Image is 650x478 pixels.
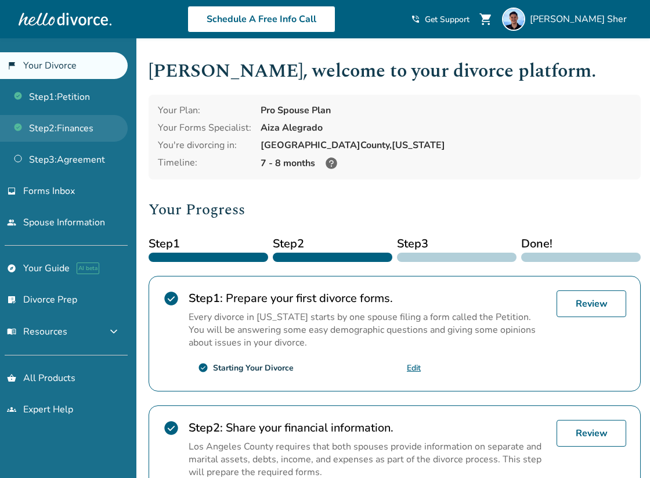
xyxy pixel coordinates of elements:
[213,362,294,373] div: Starting Your Divorce
[23,185,75,197] span: Forms Inbox
[502,8,525,31] img: Omar Sher
[261,121,631,134] div: Aiza Alegrado
[397,235,517,253] span: Step 3
[7,61,16,70] span: flag_2
[158,104,251,117] div: Your Plan:
[189,290,547,306] h2: Prepare your first divorce forms.
[158,121,251,134] div: Your Forms Specialist:
[273,235,392,253] span: Step 2
[163,420,179,436] span: check_circle
[7,218,16,227] span: people
[158,156,251,170] div: Timeline:
[187,6,335,33] a: Schedule A Free Info Call
[189,290,223,306] strong: Step 1 :
[521,235,641,253] span: Done!
[7,264,16,273] span: explore
[7,186,16,196] span: inbox
[407,362,421,373] a: Edit
[557,290,626,317] a: Review
[411,14,470,25] a: phone_in_talkGet Support
[261,156,631,170] div: 7 - 8 months
[149,198,641,221] h2: Your Progress
[592,422,650,478] iframe: Chat Widget
[7,325,67,338] span: Resources
[77,263,99,274] span: AI beta
[261,139,631,152] div: [GEOGRAPHIC_DATA] County, [US_STATE]
[7,405,16,414] span: groups
[425,14,470,25] span: Get Support
[7,327,16,336] span: menu_book
[149,57,641,85] h1: [PERSON_NAME] , welcome to your divorce platform.
[530,13,631,26] span: [PERSON_NAME] Sher
[261,104,631,117] div: Pro Spouse Plan
[107,325,121,339] span: expand_more
[198,362,208,373] span: check_circle
[163,290,179,307] span: check_circle
[189,420,223,436] strong: Step 2 :
[149,235,268,253] span: Step 1
[158,139,251,152] div: You're divorcing in:
[7,373,16,383] span: shopping_basket
[411,15,420,24] span: phone_in_talk
[189,311,547,349] p: Every divorce in [US_STATE] starts by one spouse filing a form called the Petition. You will be a...
[479,12,493,26] span: shopping_cart
[557,420,626,447] a: Review
[189,420,547,436] h2: Share your financial information.
[7,295,16,304] span: list_alt_check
